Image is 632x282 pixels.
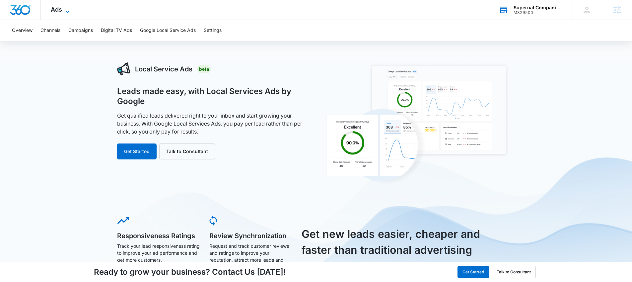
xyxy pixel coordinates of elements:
[204,20,222,41] button: Settings
[11,11,16,16] img: logo_orange.svg
[514,10,562,15] div: account id
[51,6,62,13] span: Ads
[73,39,112,44] div: Keywords by Traffic
[492,266,536,278] button: Talk to Consultant
[117,112,309,136] p: Get qualified leads delivered right to your inbox and start growing your business. With Google Lo...
[117,233,200,239] h5: Responsiveness Ratings
[457,266,489,278] button: Get Started
[18,39,23,44] img: tab_domain_overview_orange.svg
[68,20,93,41] button: Campaigns
[209,233,292,239] h5: Review Synchronization
[159,143,215,159] button: Talk to Consultant
[94,266,286,278] h4: Ready to grow your business? Contact Us [DATE]!
[11,17,16,23] img: website_grey.svg
[117,242,200,263] p: Track your lead responsiveness rating to improve your ad performance and get more customers.
[19,11,33,16] div: v 4.0.25
[140,20,196,41] button: Google Local Service Ads
[101,20,132,41] button: Digital TV Ads
[135,64,192,74] h3: Local Service Ads
[40,20,60,41] button: Channels
[197,65,211,73] div: Beta
[209,242,292,270] p: Request and track customer reviews and ratings to improve your reputation, attract more leads and...
[12,20,33,41] button: Overview
[302,226,488,258] h3: Get new leads easier, cheaper and faster than traditional advertising
[117,86,309,106] h1: Leads made easy, with Local Services Ads by Google
[25,39,59,44] div: Domain Overview
[66,39,71,44] img: tab_keywords_by_traffic_grey.svg
[17,17,73,23] div: Domain: [DOMAIN_NAME]
[117,143,157,159] button: Get Started
[514,5,562,10] div: account name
